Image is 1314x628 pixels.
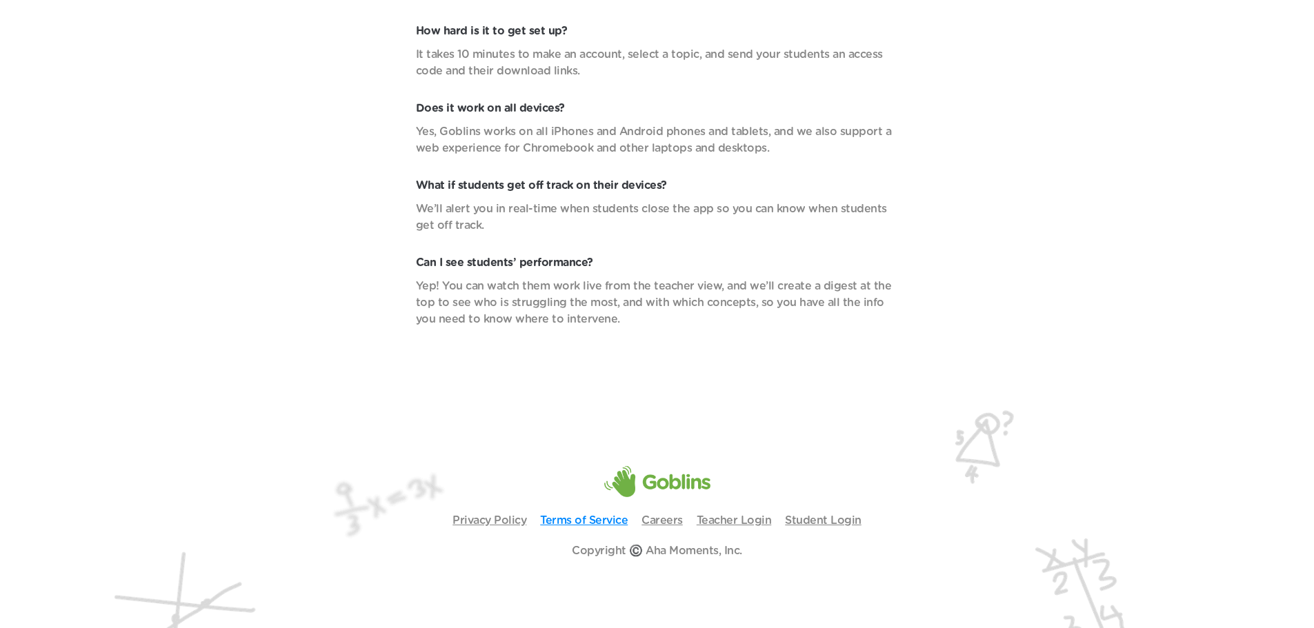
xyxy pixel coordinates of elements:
[416,100,899,117] p: Does it work on all devices?
[452,515,526,526] a: Privacy Policy
[540,515,628,526] a: Terms of Service
[697,515,772,526] a: Teacher Login
[416,254,899,271] p: Can I see students’ performance?
[416,278,899,327] p: Yep! You can watch them work live from the teacher view, and we’ll create a digest at the top to ...
[416,123,899,156] p: Yes, Goblins works on all iPhones and Android phones and tablets, and we also support a web exper...
[416,46,899,79] p: It takes 10 minutes to make an account, select a topic, and send your students an access code and...
[641,515,683,526] a: Careers
[572,543,742,559] p: Copyright ©️ Aha Moments, Inc.
[785,515,862,526] a: Student Login
[416,201,899,234] p: We’ll alert you in real-time when students close the app so you can know when students get off tr...
[416,177,899,194] p: What if students get off track on their devices?
[416,23,899,39] p: How hard is it to get set up?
